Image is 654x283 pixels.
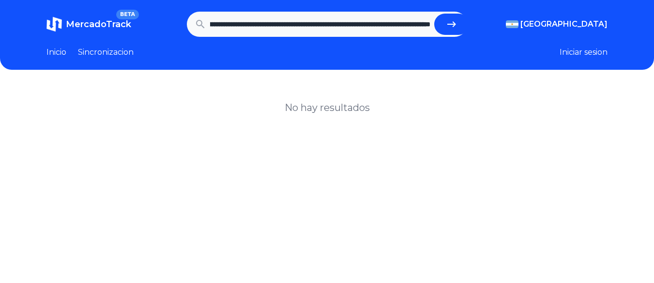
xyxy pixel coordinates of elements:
[46,16,131,32] a: MercadoTrackBETA
[66,19,131,30] span: MercadoTrack
[560,47,608,58] button: Iniciar sesion
[520,18,608,30] span: [GEOGRAPHIC_DATA]
[506,18,608,30] button: [GEOGRAPHIC_DATA]
[46,16,62,32] img: MercadoTrack
[116,10,139,19] span: BETA
[506,20,518,28] img: Argentina
[46,47,66,58] a: Inicio
[78,47,134,58] a: Sincronizacion
[285,101,370,114] h1: No hay resultados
